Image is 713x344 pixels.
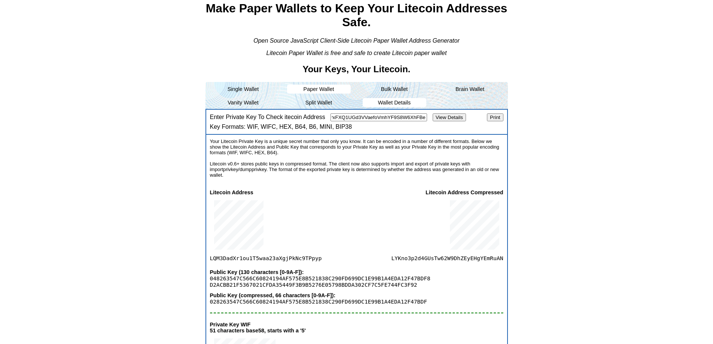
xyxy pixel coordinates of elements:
span: '5' [300,328,306,334]
li: Wallet Details [363,98,426,107]
li: Vanity Wallet [205,96,281,109]
span: Litecoin v0.6+ stores public keys in compressed format. The client now also supports import and e... [210,161,499,178]
span: 048263547C566C60824194AF575E8B521838C290FD699DC1E99B1A4EDA12F47BDF8D2ACBB21F5367021CFDA35449F3B9B... [210,275,431,288]
span: 028263547C566C60824194AF575E8B521838C290FD699DC1E99B1A4EDA12F47BDF [210,298,503,305]
li: Brain Wallet [432,82,508,96]
div: Open Source JavaScript Client-Side Litecoin Paper Wallet Address Generator [205,37,508,44]
div: Litecoin Paper Wallet is free and safe to create Litecoin paper wallet [205,50,508,57]
label: Key Formats: WIF, WIFC, HEX, B64, B6, MINI, BIP38 [210,124,352,130]
input: View Details [433,113,466,121]
input: Print [487,113,503,121]
span: Public Key (130 characters [0-9A-F]): [210,269,503,275]
span: Public Key (compressed, 66 characters [0-9A-F]): [210,292,503,298]
span: Litecoin Address [210,189,322,195]
span: Your Litecoin Private Key is a unique secret number that only you know. It can be encoded in a nu... [210,138,499,155]
h1: Make Paper Wallets to Keep Your Litecoin Addresses Safe. [205,1,508,29]
li: Split Wallet [281,96,357,109]
li: Bulk Wallet [357,82,432,96]
label: Enter Private Key To Check itecoin Address [210,114,325,120]
h2: Your Keys, Your Litecoin. [205,64,508,74]
li: Paper Wallet [287,85,351,94]
span: LYKno3p2d4GUsTw62W9DhZEyEHgYEmRuAN [391,195,503,261]
span: Litecoin Address Compressed [391,189,503,195]
span: Private Key WIF 51 characters base58, starts with a [210,322,299,334]
li: Single Wallet [205,82,281,96]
